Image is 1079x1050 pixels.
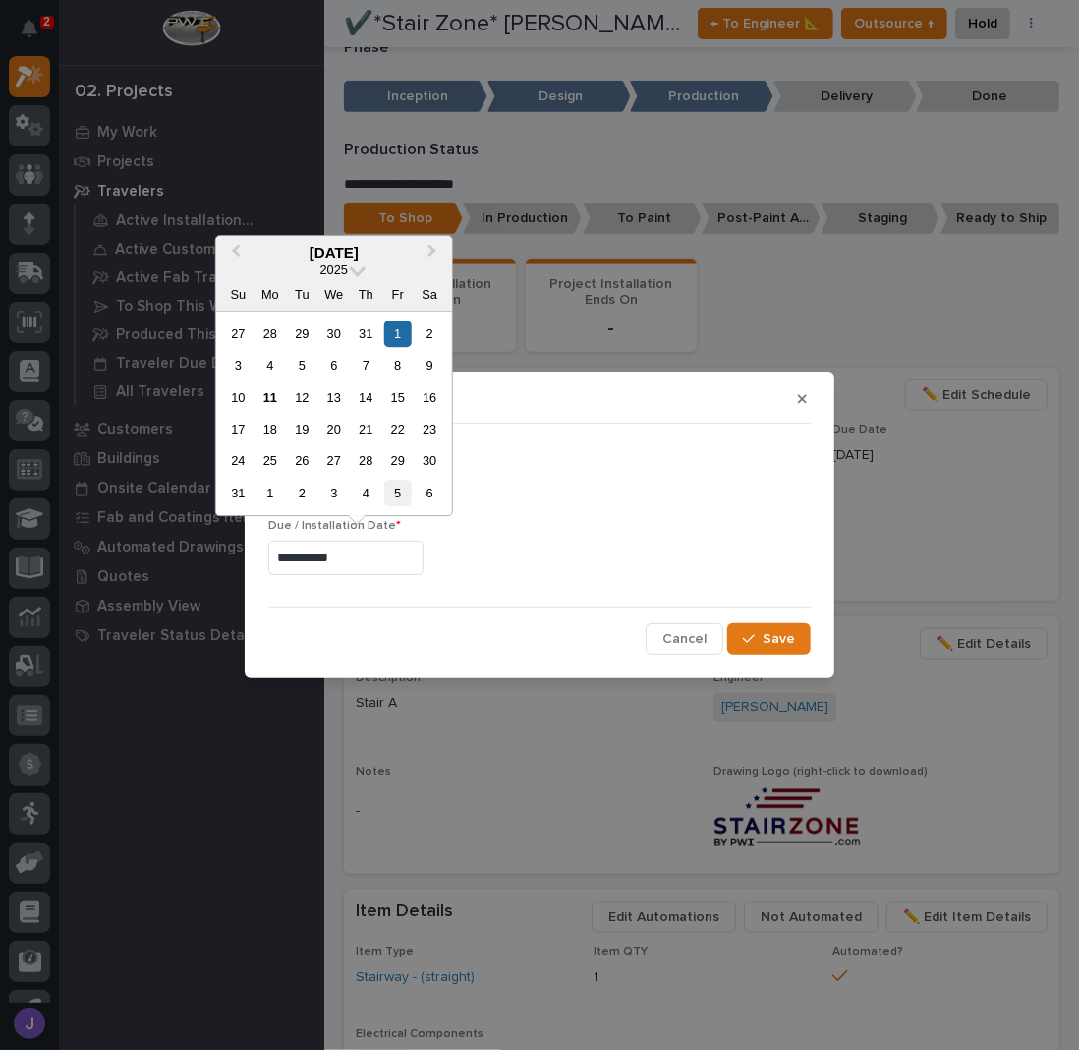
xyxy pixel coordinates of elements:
[384,352,411,379] div: Choose Friday, August 8th, 2025
[256,321,283,347] div: Choose Monday, July 28th, 2025
[417,352,443,379] div: Choose Saturday, August 9th, 2025
[216,244,452,262] div: [DATE]
[417,321,443,347] div: Choose Saturday, August 2nd, 2025
[662,630,707,648] span: Cancel
[289,416,315,442] div: Choose Tuesday, August 19th, 2025
[222,318,445,509] div: month 2025-08
[320,321,347,347] div: Choose Wednesday, July 30th, 2025
[384,384,411,411] div: Choose Friday, August 15th, 2025
[289,384,315,411] div: Choose Tuesday, August 12th, 2025
[225,384,252,411] div: Choose Sunday, August 10th, 2025
[320,384,347,411] div: Choose Wednesday, August 13th, 2025
[417,281,443,308] div: Sa
[289,480,315,506] div: Choose Tuesday, September 2nd, 2025
[417,480,443,506] div: Choose Saturday, September 6th, 2025
[225,416,252,442] div: Choose Sunday, August 17th, 2025
[727,623,811,655] button: Save
[225,321,252,347] div: Choose Sunday, July 27th, 2025
[256,448,283,475] div: Choose Monday, August 25th, 2025
[353,448,379,475] div: Choose Thursday, August 28th, 2025
[384,480,411,506] div: Choose Friday, September 5th, 2025
[353,321,379,347] div: Choose Thursday, July 31st, 2025
[218,238,250,269] button: Previous Month
[353,416,379,442] div: Choose Thursday, August 21st, 2025
[289,281,315,308] div: Tu
[320,416,347,442] div: Choose Wednesday, August 20th, 2025
[353,281,379,308] div: Th
[256,352,283,379] div: Choose Monday, August 4th, 2025
[256,281,283,308] div: Mo
[417,448,443,475] div: Choose Saturday, August 30th, 2025
[256,480,283,506] div: Choose Monday, September 1st, 2025
[320,448,347,475] div: Choose Wednesday, August 27th, 2025
[384,448,411,475] div: Choose Friday, August 29th, 2025
[225,480,252,506] div: Choose Sunday, August 31st, 2025
[763,630,795,648] span: Save
[320,281,347,308] div: We
[417,416,443,442] div: Choose Saturday, August 23rd, 2025
[384,281,411,308] div: Fr
[417,384,443,411] div: Choose Saturday, August 16th, 2025
[384,416,411,442] div: Choose Friday, August 22nd, 2025
[384,321,411,347] div: Choose Friday, August 1st, 2025
[256,384,283,411] div: Choose Monday, August 11th, 2025
[353,384,379,411] div: Choose Thursday, August 14th, 2025
[320,262,348,277] span: 2025
[646,623,723,655] button: Cancel
[225,352,252,379] div: Choose Sunday, August 3rd, 2025
[289,321,315,347] div: Choose Tuesday, July 29th, 2025
[225,281,252,308] div: Su
[353,352,379,379] div: Choose Thursday, August 7th, 2025
[320,352,347,379] div: Choose Wednesday, August 6th, 2025
[289,352,315,379] div: Choose Tuesday, August 5th, 2025
[353,480,379,506] div: Choose Thursday, September 4th, 2025
[419,238,450,269] button: Next Month
[256,416,283,442] div: Choose Monday, August 18th, 2025
[320,480,347,506] div: Choose Wednesday, September 3rd, 2025
[225,448,252,475] div: Choose Sunday, August 24th, 2025
[289,448,315,475] div: Choose Tuesday, August 26th, 2025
